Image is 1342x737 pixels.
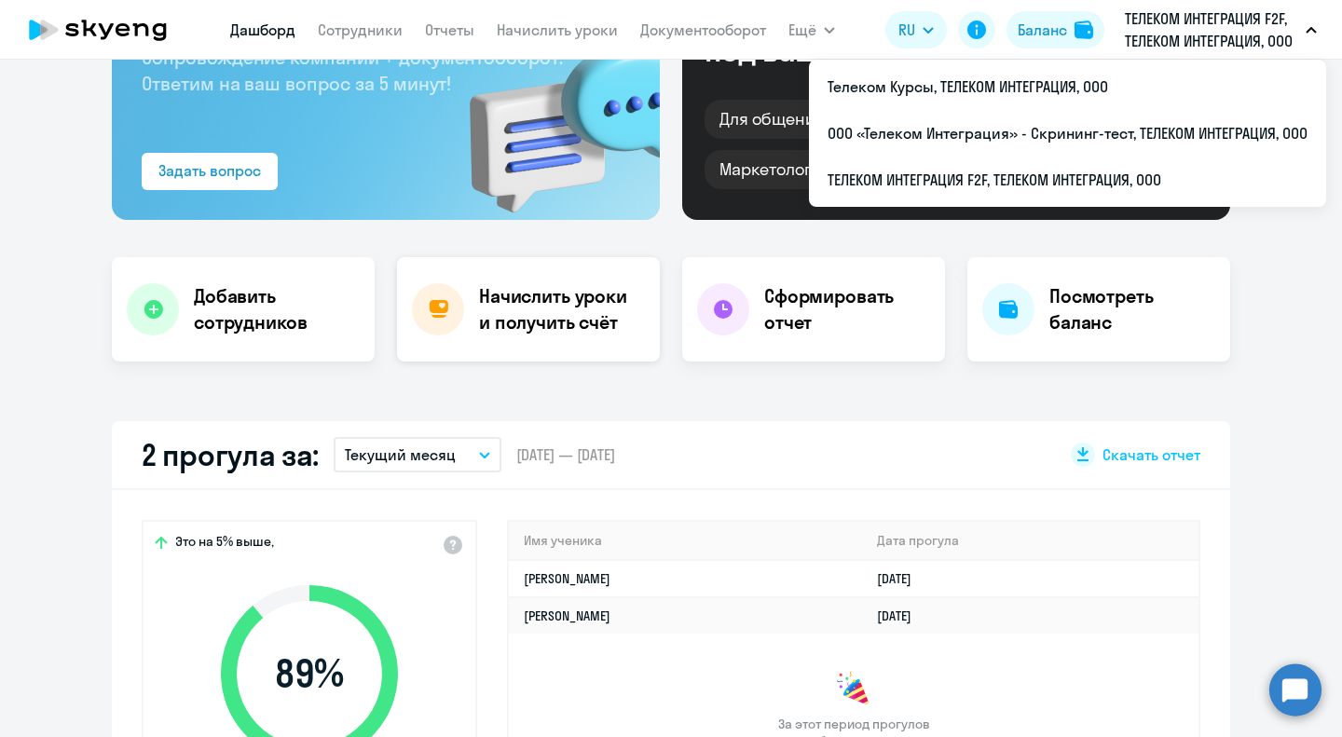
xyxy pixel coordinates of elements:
span: [DATE] — [DATE] [516,444,615,465]
a: Дашборд [230,20,295,39]
span: Ещё [788,19,816,41]
button: Текущий месяц [334,437,501,472]
h4: Начислить уроки и получить счёт [479,283,641,335]
img: bg-img [443,10,660,220]
img: balance [1075,20,1093,39]
div: Баланс [1018,19,1067,41]
p: Текущий месяц [345,444,456,466]
button: Балансbalance [1006,11,1104,48]
button: Задать вопрос [142,153,278,190]
span: RU [898,19,915,41]
a: Документооборот [640,20,766,39]
span: Это на 5% выше, [175,533,274,555]
h4: Сформировать отчет [764,283,930,335]
a: [DATE] [877,607,926,624]
span: Скачать отчет [1102,444,1200,465]
button: Ещё [788,11,835,48]
button: RU [885,11,947,48]
th: Дата прогула [862,522,1198,560]
a: Сотрудники [318,20,403,39]
div: Маркетологам [705,150,847,189]
div: Задать вопрос [158,159,261,182]
p: ТЕЛЕКОМ ИНТЕГРАЦИЯ F2F, ТЕЛЕКОМ ИНТЕГРАЦИЯ, ООО [1125,7,1298,52]
span: 89 % [202,651,417,696]
h2: 2 прогула за: [142,436,319,473]
a: Отчеты [425,20,474,39]
img: congrats [835,671,872,708]
h4: Добавить сотрудников [194,283,360,335]
a: [PERSON_NAME] [524,607,610,624]
div: Для общения и путешествий [705,100,961,139]
ul: Ещё [809,60,1326,207]
div: Курсы английского под ваши цели [705,3,1023,66]
th: Имя ученика [509,522,862,560]
h4: Посмотреть баланс [1049,283,1215,335]
a: Начислить уроки [497,20,618,39]
a: [PERSON_NAME] [524,570,610,587]
a: [DATE] [877,570,926,587]
button: ТЕЛЕКОМ ИНТЕГРАЦИЯ F2F, ТЕЛЕКОМ ИНТЕГРАЦИЯ, ООО [1116,7,1326,52]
